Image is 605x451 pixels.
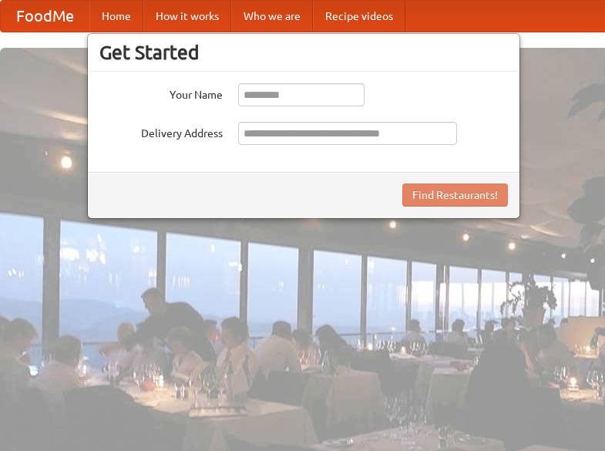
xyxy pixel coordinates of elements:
[313,1,405,32] a: Recipe videos
[231,1,313,32] a: Who we are
[402,183,508,207] button: Find Restaurants!
[143,1,231,32] a: How it works
[1,1,89,32] a: FoodMe
[89,1,143,32] a: Home
[99,83,223,103] label: Your Name
[99,122,223,141] label: Delivery Address
[99,41,508,64] h3: Get Started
